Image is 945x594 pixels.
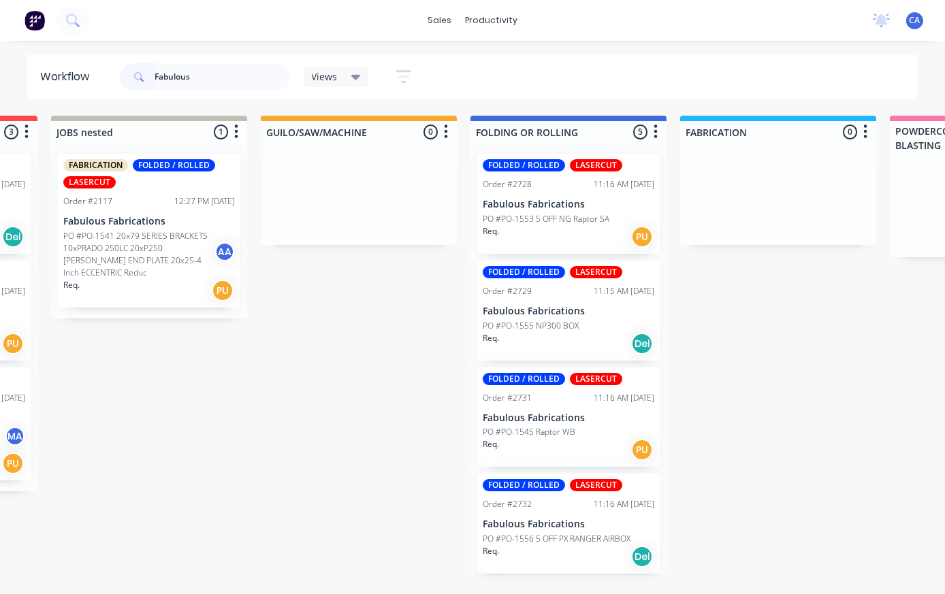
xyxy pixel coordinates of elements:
[41,69,97,85] div: Workflow
[483,213,609,225] p: PO #PO-1553 5 OFF NG Raptor SA
[570,479,622,491] div: LASERCUT
[155,63,290,90] input: Search for orders...
[594,498,654,510] div: 11:16 AM [DATE]
[483,373,565,385] div: FOLDED / ROLLED
[458,10,524,31] div: productivity
[483,438,499,450] p: Req.
[483,306,654,317] p: Fabulous Fabrications
[2,226,24,248] div: Del
[631,546,653,567] div: Del
[483,266,565,278] div: FOLDED / ROLLED
[483,392,532,404] div: Order #2731
[477,154,660,254] div: FOLDED / ROLLEDLASERCUTOrder #272811:16 AM [DATE]Fabulous FabricationsPO #PO-1553 5 OFF NG Raptor...
[910,14,920,27] span: CA
[570,373,622,385] div: LASERCUT
[58,154,240,308] div: FABRICATIONFOLDED / ROLLEDLASERCUTOrder #211712:27 PM [DATE]Fabulous FabricationsPO #PO-1541 20x7...
[133,159,215,171] div: FOLDED / ROLLED
[63,159,128,171] div: FABRICATION
[63,176,116,188] div: LASERCUT
[594,178,654,191] div: 11:16 AM [DATE]
[477,367,660,467] div: FOLDED / ROLLEDLASERCUTOrder #273111:16 AM [DATE]Fabulous FabricationsPO #PO-1545 Raptor WBReq.PU
[483,320,579,332] p: PO #PO-1555 NP300 BOX
[2,452,24,474] div: PU
[2,333,24,354] div: PU
[483,199,654,210] p: Fabulous Fabrications
[631,333,653,354] div: Del
[477,261,660,361] div: FOLDED / ROLLEDLASERCUTOrder #272911:15 AM [DATE]Fabulous FabricationsPO #PO-1555 NP300 BOXReq.Del
[483,178,532,191] div: Order #2728
[483,225,499,237] p: Req.
[63,216,235,227] p: Fabulous Fabrications
[483,159,565,171] div: FOLDED / ROLLED
[594,392,654,404] div: 11:16 AM [DATE]
[25,10,45,31] img: Factory
[570,159,622,171] div: LASERCUT
[594,285,654,297] div: 11:15 AM [DATE]
[63,279,80,291] p: Req.
[631,439,653,461] div: PU
[477,474,660,574] div: FOLDED / ROLLEDLASERCUTOrder #273211:16 AM [DATE]Fabulous FabricationsPO #PO-1556 5 OFF PX RANGER...
[483,533,630,545] p: PO #PO-1556 5 OFF PX RANGER AIRBOX
[63,230,214,279] p: PO #PO-1541 20x79 SERIES BRACKETS 10xPRADO 250LC 20xP250 [PERSON_NAME] END PLATE 20x25-4 Inch ECC...
[483,545,499,557] p: Req.
[483,498,532,510] div: Order #2732
[483,412,654,424] p: Fabulous Fabrications
[483,518,654,530] p: Fabulous Fabrications
[483,285,532,297] div: Order #2729
[483,479,565,491] div: FOLDED / ROLLED
[63,195,112,208] div: Order #2117
[483,332,499,344] p: Req.
[212,280,234,301] div: PU
[174,195,235,208] div: 12:27 PM [DATE]
[5,426,25,446] div: MA
[421,10,458,31] div: sales
[312,69,338,84] span: Views
[483,426,575,438] p: PO #PO-1545 Raptor WB
[214,242,235,262] div: AA
[631,226,653,248] div: PU
[570,266,622,278] div: LASERCUT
